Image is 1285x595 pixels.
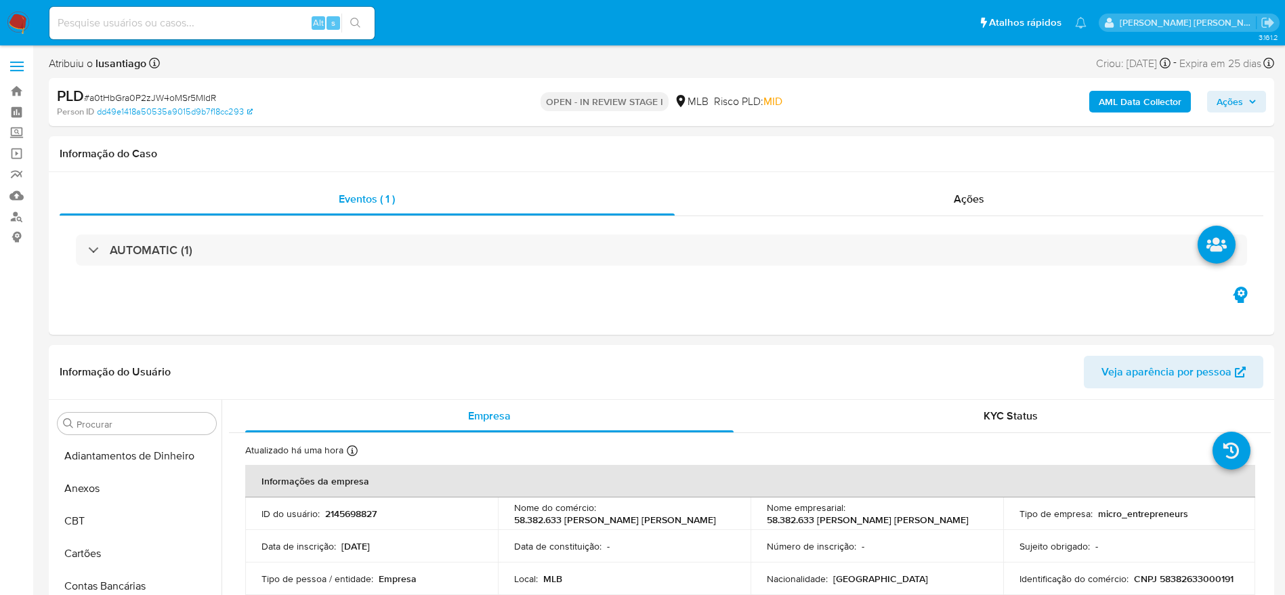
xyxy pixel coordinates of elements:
[833,573,928,585] p: [GEOGRAPHIC_DATA]
[989,16,1061,30] span: Atalhos rápidos
[767,501,845,514] p: Nome empresarial :
[93,56,146,71] b: lusantiago
[763,94,782,109] span: MID
[261,540,336,552] p: Data de inscrição :
[341,540,370,552] p: [DATE]
[52,505,222,537] button: CBT
[49,14,375,32] input: Pesquise usuários ou casos...
[468,408,511,424] span: Empresa
[84,91,216,104] span: # a0tHbGra0P2zJW4oMSr5MIdR
[714,94,782,109] span: Risco PLD:
[379,573,417,585] p: Empresa
[76,234,1247,266] div: AUTOMATIC (1)
[52,537,222,570] button: Cartões
[1095,540,1098,552] p: -
[862,540,864,552] p: -
[767,514,969,526] p: 58.382.633 [PERSON_NAME] [PERSON_NAME]
[1134,573,1234,585] p: CNPJ 58382633000191
[1101,356,1231,388] span: Veja aparência por pessoa
[541,92,669,111] p: OPEN - IN REVIEW STAGE I
[514,573,538,585] p: Local :
[674,94,709,109] div: MLB
[261,508,320,520] p: ID do usuário :
[313,16,324,29] span: Alt
[607,540,610,552] p: -
[49,56,146,71] span: Atribuiu o
[52,472,222,505] button: Anexos
[77,418,211,430] input: Procurar
[1179,56,1261,71] span: Expira em 25 dias
[245,465,1255,497] th: Informações da empresa
[341,14,369,33] button: search-icon
[1173,54,1177,73] span: -
[1098,508,1188,520] p: micro_entrepreneurs
[984,408,1038,424] span: KYC Status
[1019,540,1090,552] p: Sujeito obrigado :
[767,540,856,552] p: Número de inscrição :
[543,573,562,585] p: MLB
[954,191,984,207] span: Ações
[331,16,335,29] span: s
[1207,91,1266,112] button: Ações
[110,243,192,258] h3: AUTOMATIC (1)
[325,508,377,520] p: 2145698827
[1261,16,1275,30] a: Sair
[1099,91,1181,112] b: AML Data Collector
[339,191,395,207] span: Eventos ( 1 )
[1075,17,1087,28] a: Notificações
[57,85,84,106] b: PLD
[60,147,1263,161] h1: Informação do Caso
[1084,356,1263,388] button: Veja aparência por pessoa
[1120,16,1257,29] p: lucas.santiago@mercadolivre.com
[1089,91,1191,112] button: AML Data Collector
[63,418,74,429] button: Procurar
[60,365,171,379] h1: Informação do Usuário
[57,106,94,118] b: Person ID
[97,106,253,118] a: dd49e1418a50535a9015d9b7f18cc293
[1019,508,1093,520] p: Tipo de empresa :
[1096,54,1171,73] div: Criou: [DATE]
[514,540,602,552] p: Data de constituição :
[514,514,716,526] p: 58.382.633 [PERSON_NAME] [PERSON_NAME]
[1217,91,1243,112] span: Ações
[245,444,343,457] p: Atualizado há uma hora
[1019,573,1129,585] p: Identificação do comércio :
[514,501,596,514] p: Nome do comércio :
[261,573,373,585] p: Tipo de pessoa / entidade :
[767,573,828,585] p: Nacionalidade :
[52,440,222,472] button: Adiantamentos de Dinheiro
